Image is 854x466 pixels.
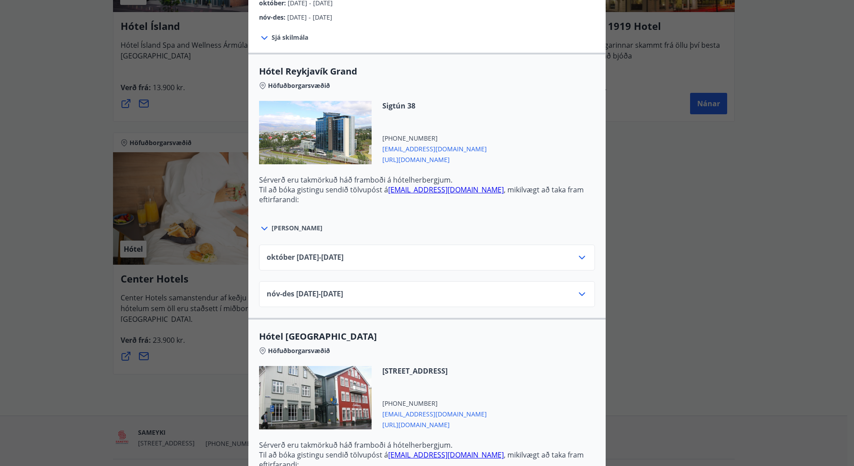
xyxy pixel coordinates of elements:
p: Sérverð eru takmörkuð háð framboði á hótelherbergjum. [259,175,595,185]
span: Hótel Reykjavík Grand [259,65,595,78]
span: Sjá skilmála [272,33,308,42]
p: Til að bóka gistingu sendið tölvupóst á , mikilvægt að taka fram eftirfarandi: [259,185,595,204]
span: [PHONE_NUMBER] [382,134,487,143]
span: nóv-des : [259,13,287,21]
span: [DATE] - [DATE] [287,13,332,21]
li: Greiðsla sé með Ferðaávísun Stéttarfélaganna [277,212,595,221]
span: Sigtún 38 [382,101,487,111]
a: [EMAIL_ADDRESS][DOMAIN_NAME] [388,185,504,195]
span: Höfuðborgarsvæðið [268,81,330,90]
span: [URL][DOMAIN_NAME] [382,154,487,164]
span: [EMAIL_ADDRESS][DOMAIN_NAME] [382,143,487,154]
